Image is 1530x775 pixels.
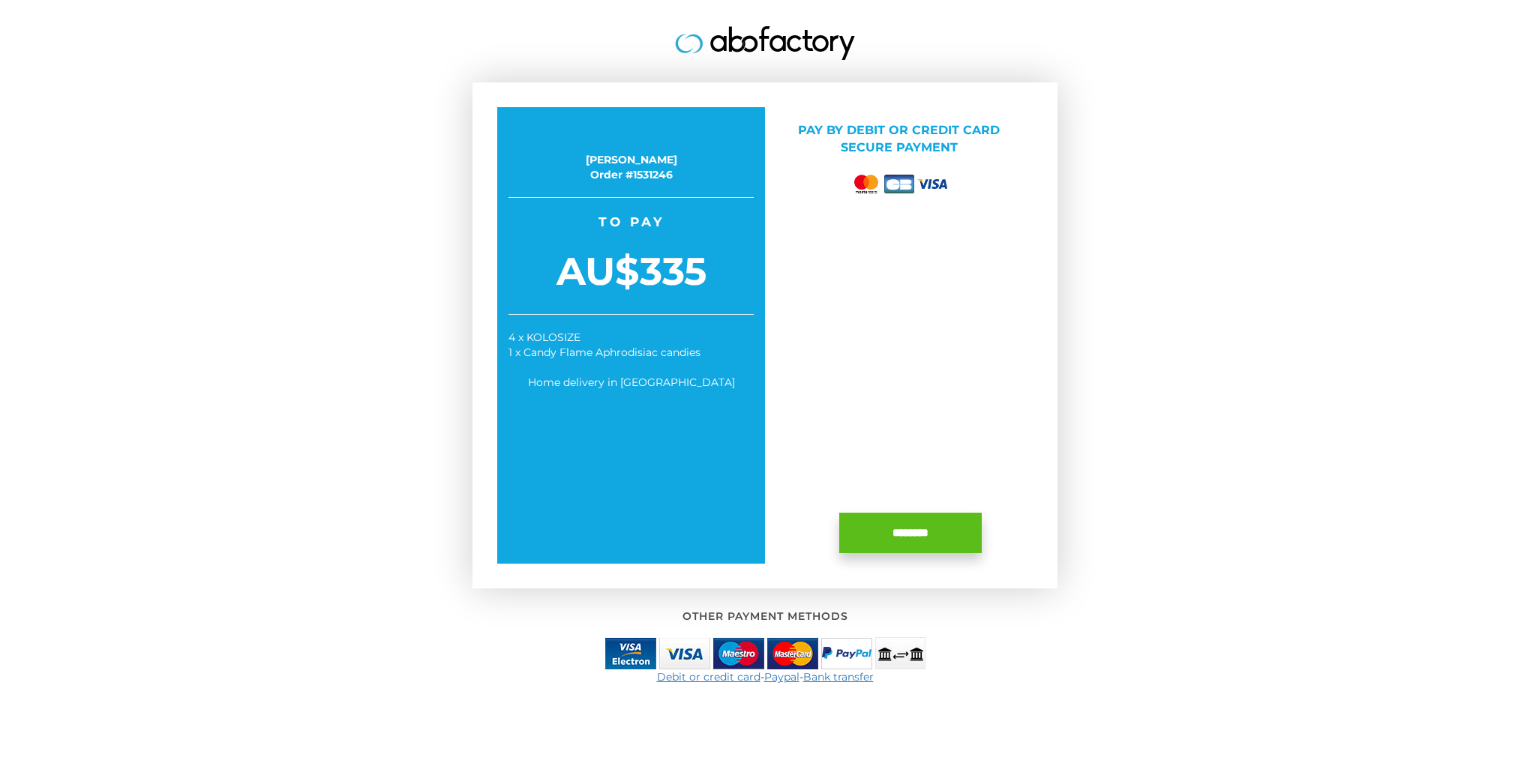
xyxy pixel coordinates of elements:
[767,638,818,669] img: mastercard.jpg
[764,670,799,684] a: Paypal
[326,669,1204,684] div: - -
[841,140,958,154] span: Secure payment
[776,122,1021,157] p: Pay by Debit or credit card
[659,638,710,669] img: visa.jpg
[508,244,754,299] span: AU$335
[713,638,764,669] img: maestro.jpg
[851,172,881,196] img: mastercard.png
[675,26,855,60] img: logo.jpg
[508,375,754,390] div: Home delivery in [GEOGRAPHIC_DATA]
[337,611,1192,622] h2: Other payment methods
[508,213,754,231] span: To pay
[917,179,947,189] img: visa.png
[884,175,914,193] img: cb.png
[821,638,872,669] img: paypal-small.png
[605,638,656,669] img: visa-electron.jpg
[875,637,925,669] img: bank_transfer-small.png
[508,330,754,360] div: 4 x KOLOSIZE 1 x Candy Flame Aphrodisiac candies
[657,670,760,684] a: Debit or credit card
[508,152,754,167] div: [PERSON_NAME]
[803,670,874,684] a: Bank transfer
[508,167,754,182] div: Order #1531246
